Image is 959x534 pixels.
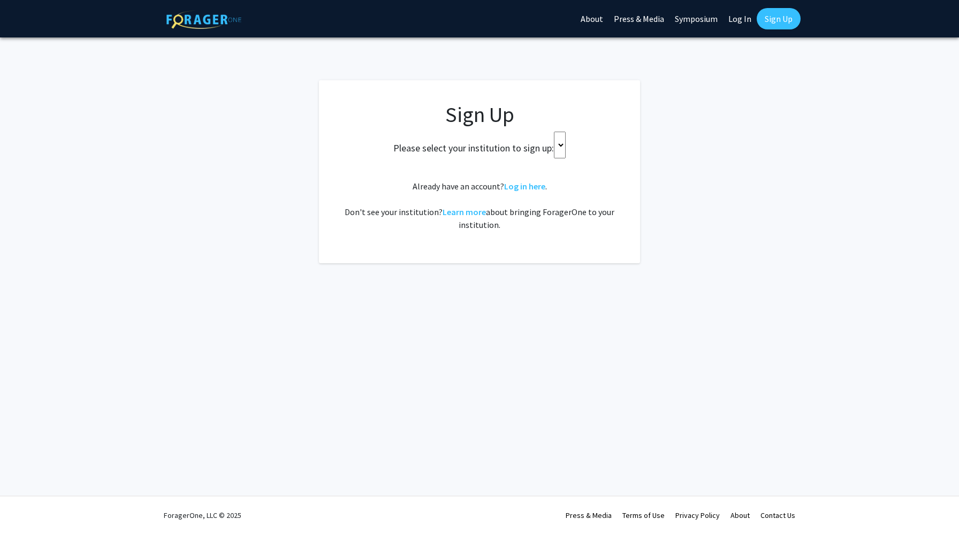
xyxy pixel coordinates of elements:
a: Contact Us [760,510,795,520]
a: About [730,510,750,520]
div: Already have an account? . Don't see your institution? about bringing ForagerOne to your institut... [340,180,619,231]
a: Privacy Policy [675,510,720,520]
a: Press & Media [566,510,612,520]
img: ForagerOne Logo [166,10,241,29]
h2: Please select your institution to sign up: [393,142,554,154]
a: Terms of Use [622,510,665,520]
h1: Sign Up [340,102,619,127]
a: Sign Up [757,8,801,29]
a: Learn more about bringing ForagerOne to your institution [443,207,486,217]
div: ForagerOne, LLC © 2025 [164,497,241,534]
a: Log in here [504,181,545,192]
